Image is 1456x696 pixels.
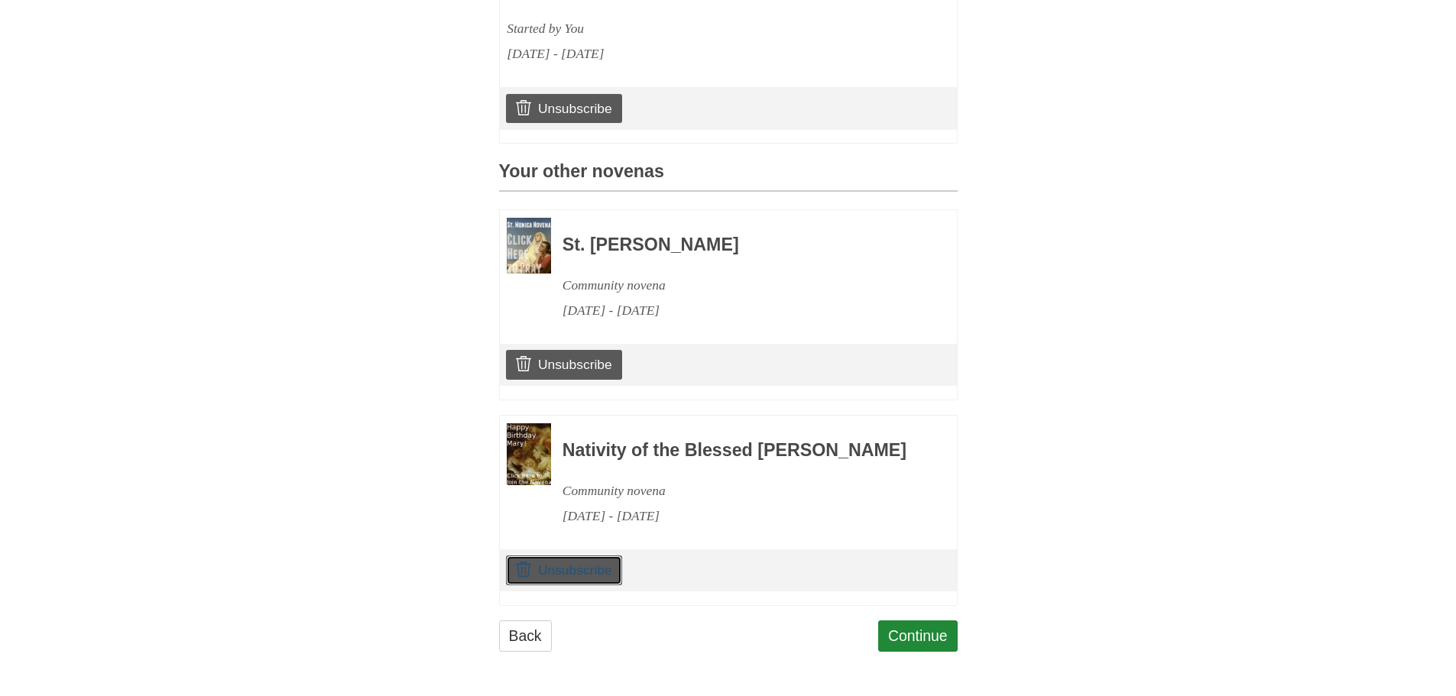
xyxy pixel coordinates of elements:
a: Continue [878,620,958,652]
div: [DATE] - [DATE] [507,41,860,66]
a: Back [499,620,552,652]
img: Novena image [507,218,551,274]
a: Unsubscribe [506,94,621,123]
img: Novena image [507,423,551,486]
a: Unsubscribe [506,350,621,379]
h3: Your other novenas [499,162,958,192]
div: Community novena [563,273,916,298]
div: [DATE] - [DATE] [563,503,916,529]
div: Started by You [507,16,860,41]
h3: Nativity of the Blessed [PERSON_NAME] [563,441,916,461]
div: [DATE] - [DATE] [563,298,916,323]
div: Community novena [563,478,916,503]
h3: St. [PERSON_NAME] [563,235,916,255]
a: Unsubscribe [506,555,621,584]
